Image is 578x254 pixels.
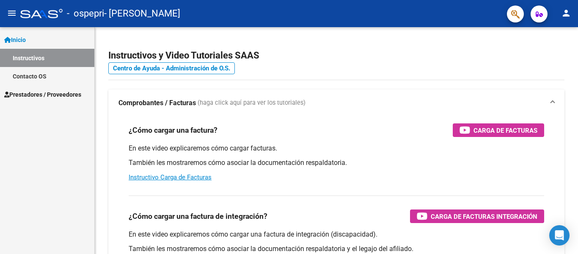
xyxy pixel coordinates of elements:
[129,173,212,181] a: Instructivo Carga de Facturas
[118,98,196,108] strong: Comprobantes / Facturas
[108,89,564,117] mat-expansion-panel-header: Comprobantes / Facturas (haga click aquí para ver los tutoriales)
[453,123,544,137] button: Carga de Facturas
[431,211,537,222] span: Carga de Facturas Integración
[129,144,544,153] p: En este video explicaremos cómo cargar facturas.
[104,4,180,23] span: - [PERSON_NAME]
[129,158,544,167] p: También les mostraremos cómo asociar la documentación respaldatoria.
[410,209,544,223] button: Carga de Facturas Integración
[561,8,571,18] mat-icon: person
[4,35,26,45] span: Inicio
[129,244,544,254] p: También les mostraremos cómo asociar la documentación respaldatoria y el legajo del afiliado.
[129,230,544,239] p: En este video explicaremos cómo cargar una factura de integración (discapacidad).
[129,124,217,136] h3: ¿Cómo cargar una factura?
[198,98,306,108] span: (haga click aquí para ver los tutoriales)
[108,47,564,64] h2: Instructivos y Video Tutoriales SAAS
[108,62,235,74] a: Centro de Ayuda - Administración de O.S.
[129,210,267,222] h3: ¿Cómo cargar una factura de integración?
[549,225,570,246] div: Open Intercom Messenger
[473,125,537,136] span: Carga de Facturas
[7,8,17,18] mat-icon: menu
[4,90,81,99] span: Prestadores / Proveedores
[67,4,104,23] span: - ospepri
